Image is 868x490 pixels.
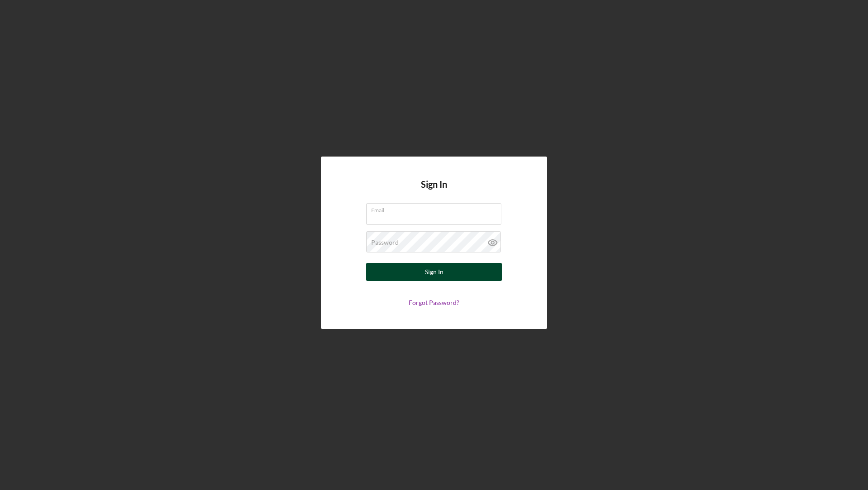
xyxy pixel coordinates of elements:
[409,299,459,306] a: Forgot Password?
[425,263,443,281] div: Sign In
[371,239,399,246] label: Password
[366,263,502,281] button: Sign In
[421,179,447,203] h4: Sign In
[371,204,501,214] label: Email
